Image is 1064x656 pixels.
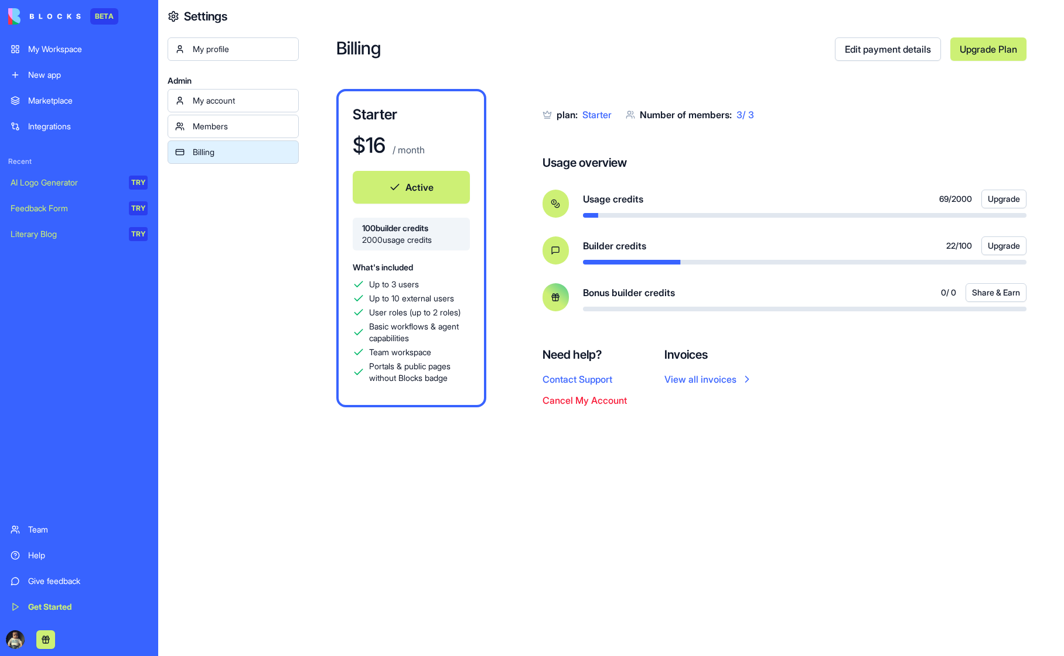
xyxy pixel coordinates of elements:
[168,75,299,87] span: Admin
[946,240,972,252] span: 22 / 100
[11,202,121,214] div: Feedback Form
[4,544,155,567] a: Help
[543,372,612,386] button: Contact Support
[11,228,121,240] div: Literary Blog
[640,109,732,121] span: Number of members:
[4,595,155,619] a: Get Started
[28,549,148,561] div: Help
[28,69,148,81] div: New app
[369,307,461,318] span: User roles (up to 2 roles)
[8,8,81,25] img: logo
[4,37,155,61] a: My Workspace
[4,569,155,593] a: Give feedback
[369,360,470,384] span: Portals & public pages without Blocks badge
[28,601,148,613] div: Get Started
[369,279,419,290] span: Up to 3 users
[835,37,941,61] a: Edit payment details
[543,346,627,363] h4: Need help?
[8,8,118,25] a: BETA
[353,262,413,272] span: What's included
[362,234,461,246] span: 2000 usage credits
[543,154,627,171] h4: Usage overview
[28,95,148,107] div: Marketplace
[939,193,972,205] span: 69 / 2000
[11,177,121,188] div: AI Logo Generator
[4,63,155,87] a: New app
[4,222,155,246] a: Literary BlogTRY
[369,293,454,304] span: Up to 10 external users
[950,37,1027,61] a: Upgrade Plan
[28,121,148,132] div: Integrations
[28,524,148,535] div: Team
[28,575,148,587] div: Give feedback
[168,37,299,61] a: My profile
[583,286,675,300] span: Bonus builder credits
[336,37,835,61] h2: Billing
[543,393,627,407] button: Cancel My Account
[583,239,646,253] span: Builder credits
[4,171,155,194] a: AI Logo GeneratorTRY
[583,192,643,206] span: Usage credits
[966,283,1027,302] button: Share & Earn
[369,321,470,344] span: Basic workflows & agent capabilities
[129,176,148,190] div: TRY
[129,227,148,241] div: TRY
[353,133,386,157] h1: $ 16
[4,115,155,138] a: Integrations
[353,171,470,204] button: Active
[193,121,291,132] div: Members
[193,146,291,158] div: Billing
[981,190,1027,208] button: Upgrade
[193,43,291,55] div: My profile
[4,89,155,112] a: Marketplace
[168,89,299,112] a: My account
[6,630,25,649] img: ACg8ocJVEP1nDqxMatDtjXCupuMwW5TaZ37WCBxv71b8SlQ25gjS4jc=s96-c
[941,287,956,298] span: 0 / 0
[336,89,486,407] a: Starter$16 / monthActive100builder credits2000usage creditsWhat's includedUp to 3 usersUp to 10 e...
[369,346,431,358] span: Team workspace
[4,518,155,541] a: Team
[90,8,118,25] div: BETA
[664,372,753,386] a: View all invoices
[390,143,425,157] p: / month
[557,109,578,121] span: plan:
[981,236,1027,255] button: Upgrade
[193,95,291,107] div: My account
[353,105,470,124] h3: Starter
[168,115,299,138] a: Members
[664,346,753,363] h4: Invoices
[362,222,461,234] span: 100 builder credits
[129,201,148,215] div: TRY
[4,197,155,220] a: Feedback FormTRY
[28,43,148,55] div: My Workspace
[736,109,754,121] span: 3 / 3
[184,8,227,25] h4: Settings
[4,157,155,166] span: Recent
[168,140,299,164] a: Billing
[582,109,612,121] span: Starter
